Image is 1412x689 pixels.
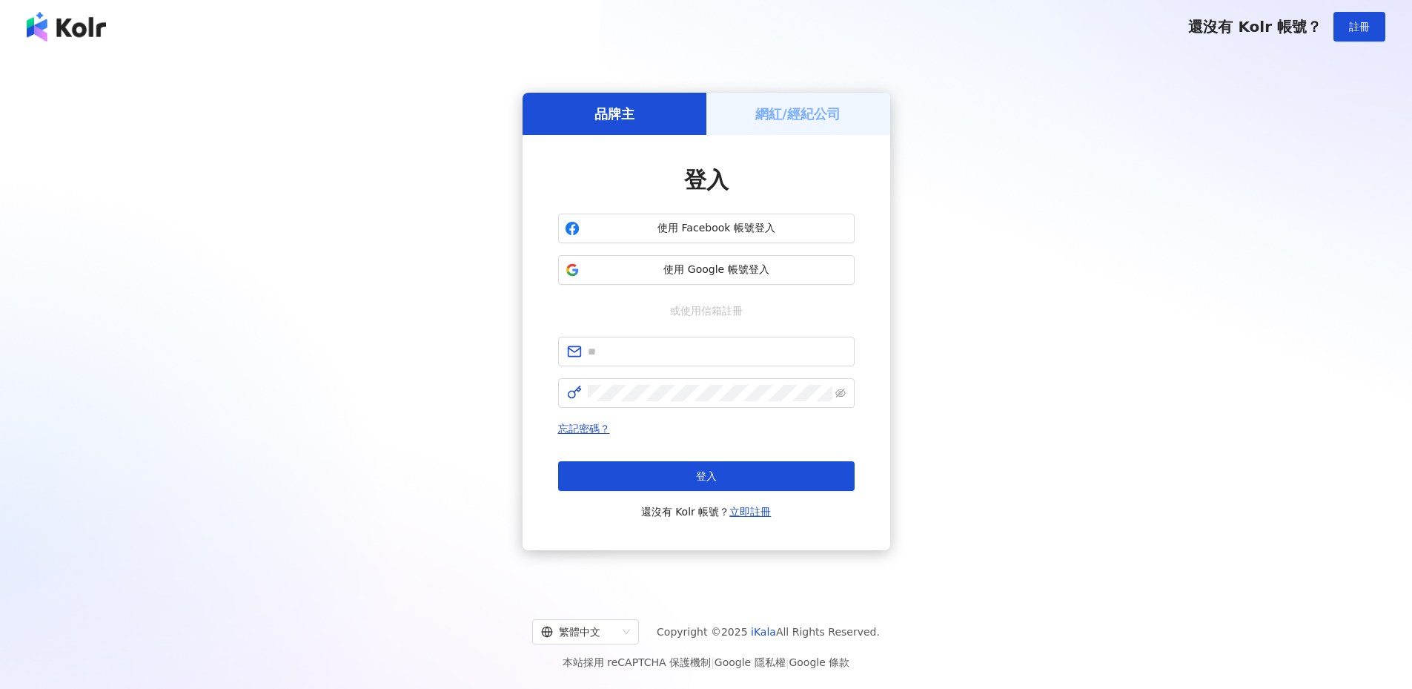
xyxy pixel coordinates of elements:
[594,105,634,123] h5: 品牌主
[563,653,849,671] span: 本站採用 reCAPTCHA 保護機制
[751,626,776,638] a: iKala
[558,461,855,491] button: 登入
[1333,12,1385,42] button: 註冊
[696,470,717,482] span: 登入
[586,221,848,236] span: 使用 Facebook 帳號登入
[558,214,855,243] button: 使用 Facebook 帳號登入
[541,620,617,644] div: 繁體中文
[558,255,855,285] button: 使用 Google 帳號登入
[660,303,753,319] span: 或使用信箱註冊
[1188,18,1322,36] span: 還沒有 Kolr 帳號？
[684,167,729,193] span: 登入
[755,105,841,123] h5: 網紅/經紀公司
[789,656,849,668] a: Google 條款
[586,263,848,277] span: 使用 Google 帳號登入
[711,656,715,668] span: |
[715,656,786,668] a: Google 隱私權
[641,503,772,521] span: 還沒有 Kolr 帳號？
[27,12,106,42] img: logo
[835,388,846,398] span: eye-invisible
[786,656,789,668] span: |
[1349,21,1370,33] span: 註冊
[558,423,610,435] a: 忘記密碼？
[729,506,771,518] a: 立即註冊
[657,623,880,641] span: Copyright © 2025 All Rights Reserved.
